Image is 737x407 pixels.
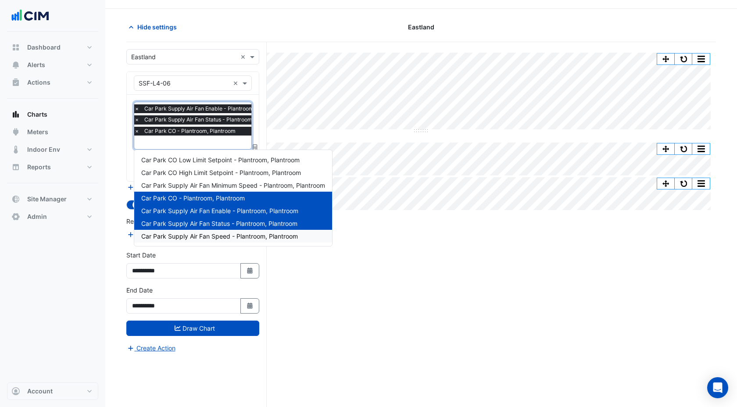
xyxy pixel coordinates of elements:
app-icon: Indoor Env [11,145,20,154]
span: Charts [27,110,47,119]
span: Actions [27,78,50,87]
span: × [133,115,141,124]
span: Choose Function [251,143,259,151]
button: Add Equipment [126,182,179,192]
button: Admin [7,208,98,225]
button: Dashboard [7,39,98,56]
label: Start Date [126,250,156,260]
button: Draw Chart [126,321,259,336]
button: Hide settings [126,19,182,35]
span: Car Park Supply Air Fan Enable - Plantroom, Plantroom [142,104,284,113]
span: Car Park CO - Plantroom, Plantroom [142,127,238,136]
span: Car Park Supply Air Fan Status - Plantroom, Plantroom [141,220,297,227]
ng-dropdown-panel: Options list [134,150,333,246]
button: Pan [657,54,675,64]
span: Admin [27,212,47,221]
button: Add Reference Line [126,230,192,240]
app-icon: Reports [11,163,20,171]
span: Hide settings [137,22,177,32]
span: Reports [27,163,51,171]
label: End Date [126,286,153,295]
button: Alerts [7,56,98,74]
button: Meters [7,123,98,141]
span: × [133,127,141,136]
span: Alerts [27,61,45,69]
fa-icon: Select Date [246,302,254,310]
button: Pan [657,178,675,189]
span: Car Park Supply Air Fan Enable - Plantroom, Plantroom [141,207,298,214]
app-icon: Actions [11,78,20,87]
button: Pan [657,143,675,154]
app-icon: Charts [11,110,20,119]
app-icon: Site Manager [11,195,20,203]
span: Car Park CO Low Limit Setpoint - Plantroom, Plantroom [141,156,300,164]
span: Clear [233,79,240,88]
button: More Options [692,54,710,64]
button: More Options [692,178,710,189]
span: Clear [240,52,248,61]
button: Site Manager [7,190,98,208]
span: Car Park CO - Plantroom, Plantroom [141,194,245,202]
fa-icon: Select Date [246,267,254,275]
img: Company Logo [11,7,50,25]
span: × [133,104,141,113]
button: Actions [7,74,98,91]
span: Car Park Supply Air Fan Speed - Plantroom, Plantroom [141,232,298,240]
span: Dashboard [27,43,61,52]
button: Charts [7,106,98,123]
button: More Options [692,143,710,154]
button: Indoor Env [7,141,98,158]
label: Reference Lines [126,217,172,226]
button: Reset [675,54,692,64]
span: Car Park CO High Limit Setpoint - Plantroom, Plantroom [141,169,301,176]
button: Reports [7,158,98,176]
app-icon: Dashboard [11,43,20,52]
span: Car Park Supply Air Fan Minimum Speed - Plantroom, Plantroom [141,182,325,189]
span: Car Park Supply Air Fan Status - Plantroom, Plantroom [142,115,283,124]
span: Site Manager [27,195,67,203]
span: Eastland [408,22,434,32]
div: Open Intercom Messenger [707,377,728,398]
button: Reset [675,178,692,189]
button: Create Action [126,343,176,353]
button: Reset [675,143,692,154]
app-icon: Meters [11,128,20,136]
span: Account [27,387,53,396]
span: Indoor Env [27,145,60,154]
button: Account [7,382,98,400]
app-icon: Admin [11,212,20,221]
span: Meters [27,128,48,136]
app-icon: Alerts [11,61,20,69]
